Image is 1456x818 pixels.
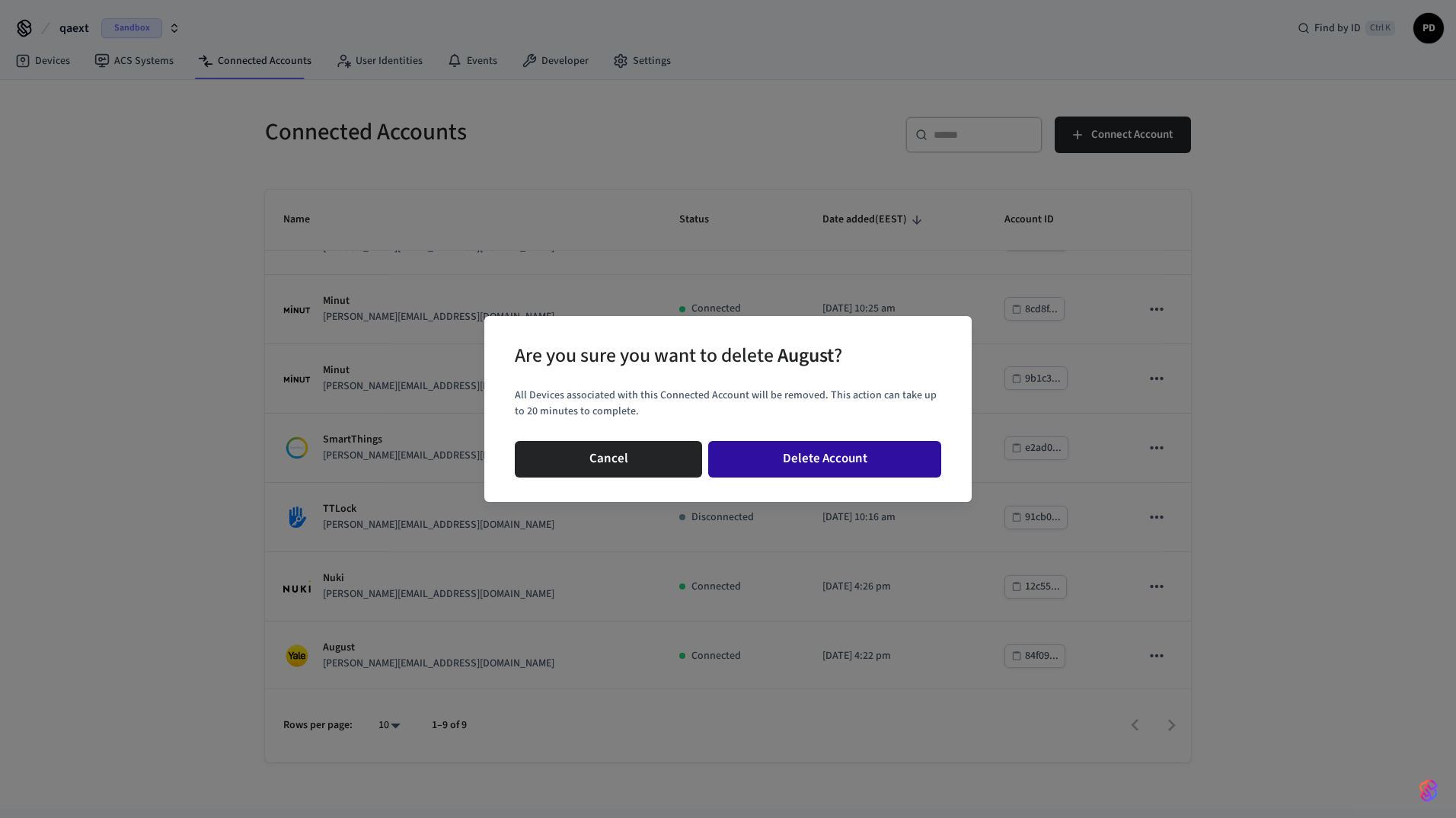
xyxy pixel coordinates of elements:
div: Are you sure you want to delete ? [515,340,842,372]
button: Delete Account [708,441,941,478]
img: SeamLogoGradient.69752ec5.svg [1419,778,1438,803]
span: August [777,342,834,369]
p: All Devices associated with this Connected Account will be removed. This action can take up to 20... [515,388,941,420]
button: Cancel [515,441,702,478]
